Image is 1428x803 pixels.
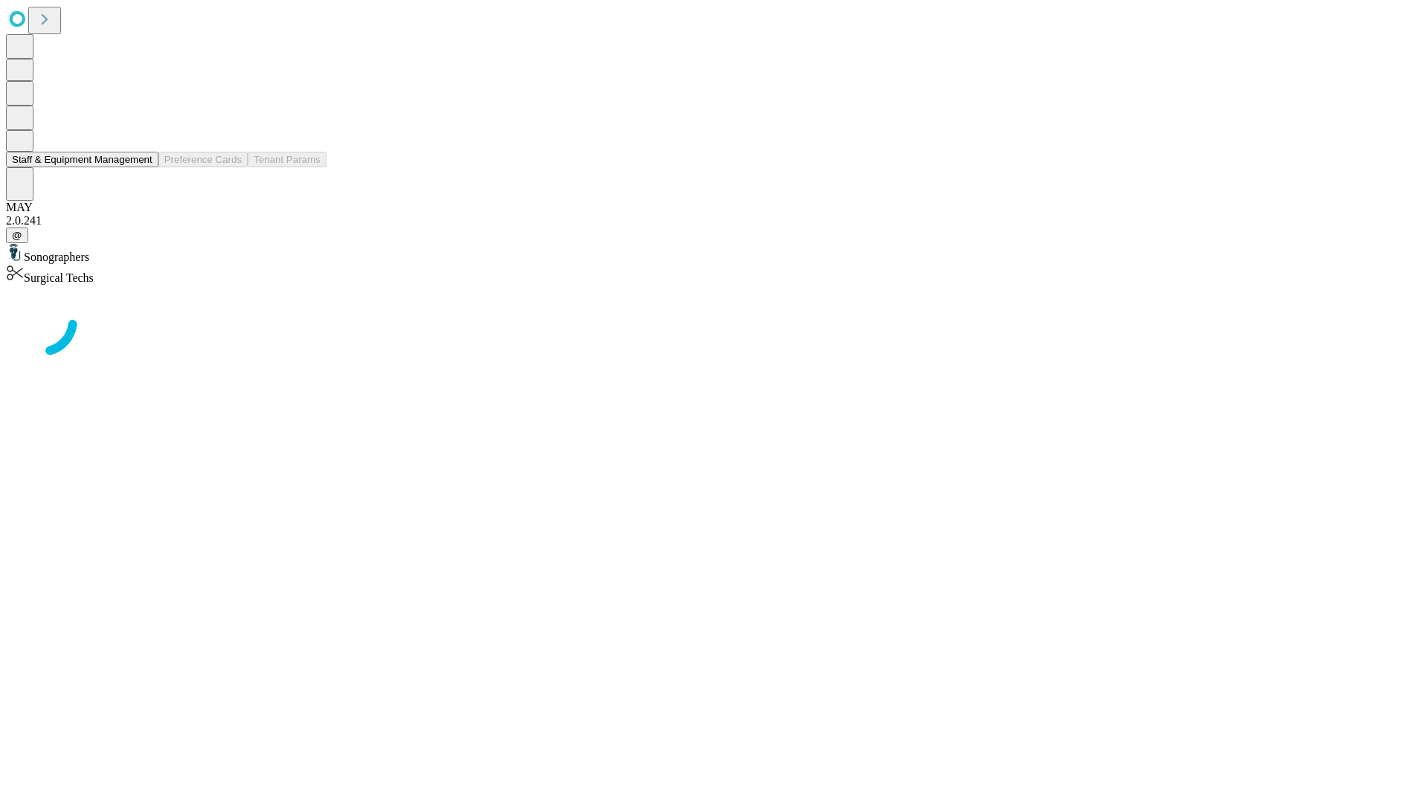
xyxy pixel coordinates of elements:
[6,243,1422,264] div: Sonographers
[6,214,1422,228] div: 2.0.241
[6,264,1422,285] div: Surgical Techs
[6,201,1422,214] div: MAY
[6,152,158,167] button: Staff & Equipment Management
[248,152,327,167] button: Tenant Params
[6,228,28,243] button: @
[12,230,22,241] span: @
[158,152,248,167] button: Preference Cards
